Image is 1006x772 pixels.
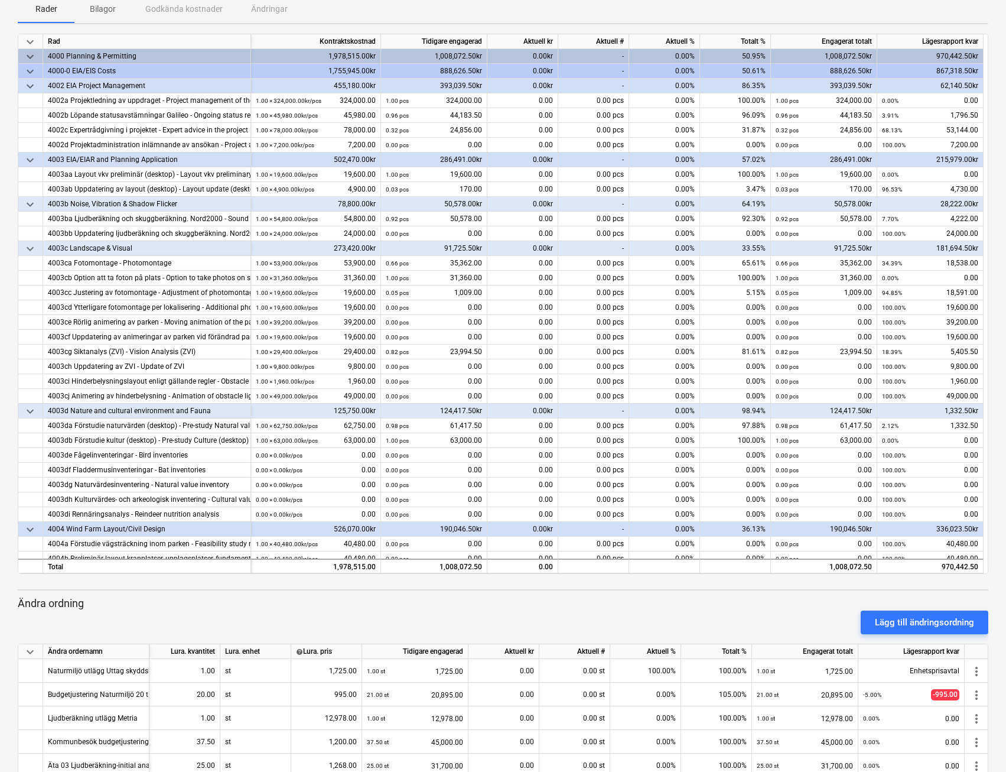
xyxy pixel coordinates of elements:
div: 0.00 [882,93,978,108]
div: 0.00% [700,552,771,566]
div: 4002c Expertrådgivning i projektet - Expert advice in the project [48,123,246,138]
div: Lägg till ändringsordning [875,615,974,630]
div: 0.00% [610,683,681,706]
div: 0.00% [610,730,681,754]
span: keyboard_arrow_down [23,242,37,256]
div: Rad [43,34,251,49]
small: 0.03 pcs [386,186,409,193]
div: 0.00 [487,182,558,197]
div: 4003 EIA/EIAR and Planning Application [48,153,246,167]
div: 0.00 pcs [558,419,629,433]
div: 0.00% [700,537,771,552]
div: 0.00% [629,212,700,226]
div: 0.00% [629,226,700,241]
div: 125,750.00kr [251,404,381,419]
div: 65.61% [700,256,771,271]
div: 24,856.00 [776,123,872,138]
span: keyboard_arrow_down [23,153,37,167]
div: 100.00% [681,706,752,730]
div: Aktuell kr [487,34,558,49]
div: 393,039.50kr [381,79,487,93]
div: st [220,659,291,683]
div: 92.30% [700,212,771,226]
div: 44,183.50 [386,108,482,123]
div: 0.00 pcs [558,286,629,300]
div: 0.00 [487,463,558,478]
small: 68.13% [882,127,902,134]
small: 0.00% [882,171,898,178]
span: keyboard_arrow_down [23,404,37,419]
div: 0.00 pcs [558,330,629,345]
div: 50,578.00kr [771,197,877,212]
div: 97.88% [700,419,771,433]
div: 19,600.00 [386,167,482,182]
div: 0.00 st [539,706,610,730]
div: 33.55% [700,241,771,256]
div: 336,023.50kr [877,522,984,537]
div: 0.00% [629,404,700,419]
div: 91,725.50kr [381,241,487,256]
div: 0.00 pcs [558,256,629,271]
div: 190,046.50kr [771,522,877,537]
small: 1.00 × 7,200.00kr / pcs [256,142,314,148]
div: - [558,197,629,212]
div: 0.00 [487,448,558,463]
small: 0.96 pcs [386,112,409,119]
div: 0.00% [700,389,771,404]
div: 0.00kr [487,241,558,256]
small: 96.53% [882,186,902,193]
div: 0.00% [700,226,771,241]
div: 0.00% [629,49,700,64]
div: 0.00kr [487,153,558,167]
div: 54,800.00 [256,212,376,226]
div: 0.00 [487,286,558,300]
div: 0.00% [629,389,700,404]
div: 4,900.00 [256,182,376,197]
div: - [558,153,629,167]
div: Enhetsprisavtal [858,659,965,683]
div: 0.00% [629,300,700,315]
div: 0.00 pcs [558,448,629,463]
small: 1.00 × 4,900.00kr / pcs [256,186,314,193]
div: - [558,79,629,93]
div: 57.02% [700,153,771,167]
small: 3.91% [882,112,898,119]
small: 0.00 pcs [776,142,799,148]
div: 0.00 [487,167,558,182]
div: 0.00 pcs [558,359,629,374]
div: 0.00% [629,433,700,448]
div: 4002 EIA Project Management [48,79,246,93]
div: - [558,522,629,537]
div: st [220,683,291,706]
div: 0.00 pcs [558,271,629,286]
div: 1,332.50kr [877,404,984,419]
small: 1.00 × 78,000.00kr / pcs [256,127,318,134]
div: 502,470.00kr [251,153,381,167]
div: 0.00 [487,345,558,359]
div: 324,000.00 [776,93,872,108]
div: 0.00 [487,552,558,566]
div: 0.00kr [487,197,558,212]
div: 0.00% [629,478,700,492]
div: 0.00% [700,315,771,330]
div: 0.00% [629,552,700,566]
div: 4003aa Layout vkv preliminär (desktop) - Layout vkv preliminary (desktop version) [48,167,246,182]
div: 0.00 st [539,730,610,754]
div: 0.00% [629,492,700,507]
div: 0.00% [629,153,700,167]
div: 0.00% [629,374,700,389]
small: 0.96 pcs [776,112,799,119]
div: 0.00% [629,64,700,79]
small: 0.03 pcs [776,186,799,193]
div: 4003ba Ljudberäkning och skuggberäkning. Nord2000 - Sound calculation and shadow calculation. Nor... [48,212,246,226]
div: Engagerat totalt [752,644,858,659]
div: 0.00 pcs [558,433,629,448]
p: Bilagor [89,3,117,15]
button: Lägg till ändringsordning [861,611,988,634]
div: Kontraktskostnad [251,34,381,49]
div: 286,491.00kr [771,153,877,167]
small: 1.00 × 19,600.00kr / pcs [256,171,318,178]
div: 0.00% [629,522,700,537]
div: 0.00 pcs [558,167,629,182]
div: 0.00 [487,330,558,345]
